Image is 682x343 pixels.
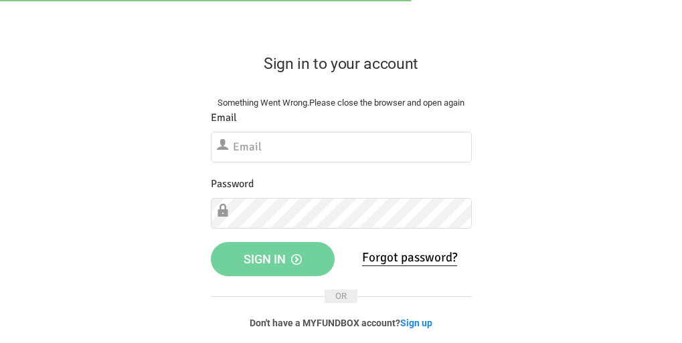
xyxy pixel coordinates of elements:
label: Password [211,176,254,193]
label: Email [211,110,237,126]
h2: Sign in to your account [211,52,472,76]
button: Sign in [211,242,335,277]
a: Sign up [400,318,432,328]
a: Forgot password? [362,249,457,266]
div: Something Went Wrong.Please close the browser and open again [211,96,472,110]
span: Sign in [244,252,302,266]
p: Don't have a MYFUNDBOX account? [211,316,472,330]
span: OR [325,290,357,303]
input: Email [211,132,472,162]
